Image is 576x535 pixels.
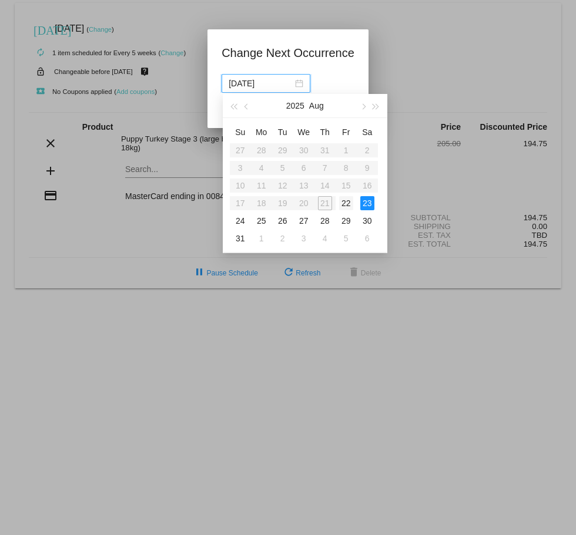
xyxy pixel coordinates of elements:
td: 8/27/2025 [293,212,314,230]
div: 31 [233,231,247,245]
div: 5 [339,231,353,245]
button: Update [222,100,273,121]
div: 27 [297,214,311,228]
td: 8/28/2025 [314,212,336,230]
td: 9/5/2025 [336,230,357,247]
td: 9/3/2025 [293,230,314,247]
button: Next year (Control + right) [369,94,382,117]
div: 22 [339,196,353,210]
td: 8/23/2025 [357,194,378,212]
h1: Change Next Occurrence [222,43,354,62]
th: Mon [251,123,272,142]
td: 8/24/2025 [230,212,251,230]
th: Thu [314,123,336,142]
div: 25 [254,214,269,228]
td: 8/30/2025 [357,212,378,230]
div: 26 [276,214,290,228]
th: Sat [357,123,378,142]
div: 4 [318,231,332,245]
td: 8/25/2025 [251,212,272,230]
th: Wed [293,123,314,142]
div: 28 [318,214,332,228]
td: 8/29/2025 [336,212,357,230]
td: 9/2/2025 [272,230,293,247]
div: 2 [276,231,290,245]
th: Sun [230,123,251,142]
th: Fri [336,123,357,142]
button: Previous month (PageUp) [240,94,253,117]
div: 1 [254,231,269,245]
div: 29 [339,214,353,228]
td: 8/22/2025 [336,194,357,212]
td: 9/6/2025 [357,230,378,247]
button: 2025 [286,94,304,117]
td: 9/4/2025 [314,230,336,247]
div: 6 [360,231,374,245]
div: 24 [233,214,247,228]
td: 9/1/2025 [251,230,272,247]
td: 8/31/2025 [230,230,251,247]
button: Last year (Control + left) [227,94,240,117]
input: Select date [229,77,293,90]
button: Next month (PageDown) [356,94,369,117]
div: 30 [360,214,374,228]
div: 23 [360,196,374,210]
button: Aug [309,94,324,117]
div: 3 [297,231,311,245]
td: 8/26/2025 [272,212,293,230]
th: Tue [272,123,293,142]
